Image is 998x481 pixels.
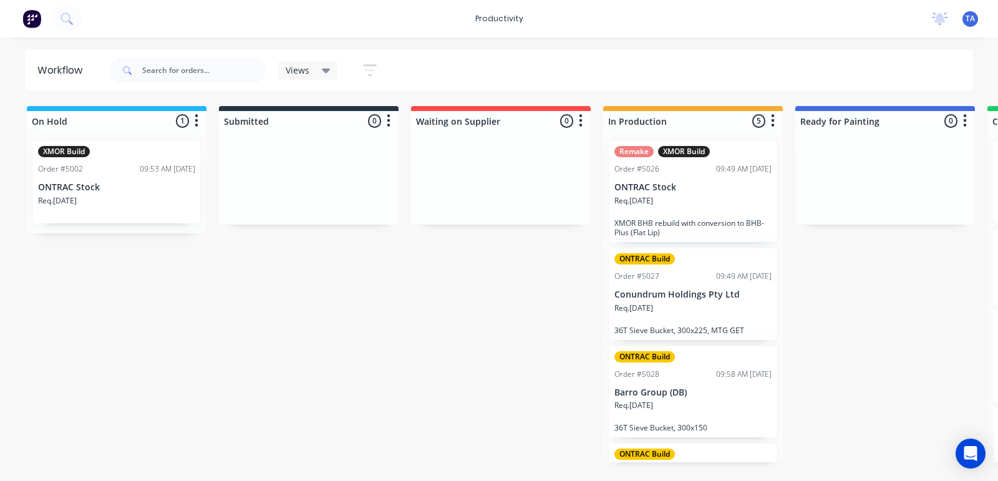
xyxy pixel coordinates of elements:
[956,439,986,469] div: Open Intercom Messenger
[38,195,77,206] p: Req. [DATE]
[716,163,772,175] div: 09:49 AM [DATE]
[966,13,975,24] span: TA
[37,63,89,78] div: Workflow
[609,141,777,242] div: RemakeXMOR BuildOrder #502609:49 AM [DATE]ONTRAC StockReq.[DATE]XMOR BHB rebuild with conversion ...
[614,271,659,282] div: Order #5027
[469,9,530,28] div: productivity
[614,423,772,432] p: 36T Sieve Bucket, 300x150
[38,163,83,175] div: Order #5002
[140,163,195,175] div: 09:53 AM [DATE]
[614,289,772,300] p: Conundrum Holdings Pty Ltd
[609,346,777,438] div: ONTRAC BuildOrder #502809:58 AM [DATE]Barro Group (DB)Req.[DATE]36T Sieve Bucket, 300x150
[614,253,675,265] div: ONTRAC Build
[614,326,772,335] p: 36T Sieve Bucket, 300x225, MTG GET
[614,351,675,362] div: ONTRAC Build
[22,9,41,28] img: Factory
[142,58,266,83] input: Search for orders...
[658,146,710,157] div: XMOR Build
[609,248,777,340] div: ONTRAC BuildOrder #502709:49 AM [DATE]Conundrum Holdings Pty LtdReq.[DATE]36T Sieve Bucket, 300x2...
[614,400,653,411] p: Req. [DATE]
[614,303,653,314] p: Req. [DATE]
[716,271,772,282] div: 09:49 AM [DATE]
[33,141,200,223] div: XMOR BuildOrder #500209:53 AM [DATE]ONTRAC StockReq.[DATE]
[614,195,653,206] p: Req. [DATE]
[38,182,195,193] p: ONTRAC Stock
[716,369,772,380] div: 09:58 AM [DATE]
[614,146,654,157] div: Remake
[286,64,309,77] span: Views
[38,146,90,157] div: XMOR Build
[614,163,659,175] div: Order #5026
[614,218,772,237] p: XMOR BHB rebuild with conversion to BHB-Plus (Flat Lip)
[614,369,659,380] div: Order #5028
[614,449,675,460] div: ONTRAC Build
[614,182,772,193] p: ONTRAC Stock
[614,387,772,398] p: Barro Group (DB)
